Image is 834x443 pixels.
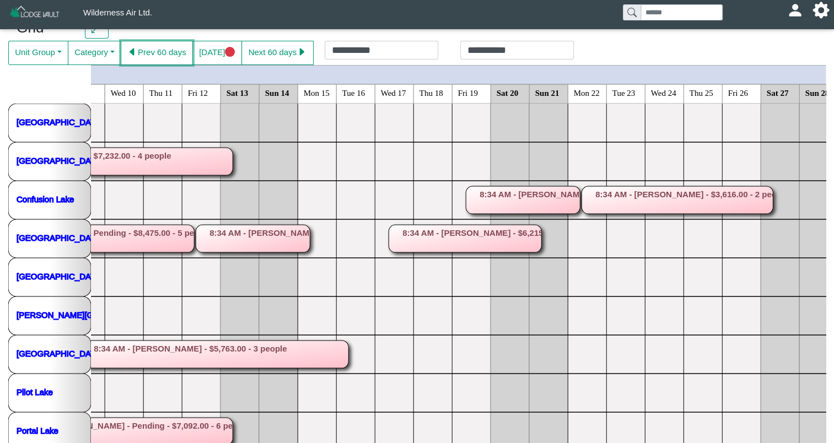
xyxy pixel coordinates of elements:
text: Fri 12 [188,88,208,97]
svg: caret right fill [297,47,307,57]
a: [PERSON_NAME][GEOGRAPHIC_DATA] [17,310,171,319]
svg: caret left fill [127,47,138,57]
button: Next 60 dayscaret right fill [241,41,314,65]
text: Sat 13 [227,88,249,97]
text: Mon 15 [304,88,330,97]
svg: circle fill [225,47,235,57]
text: Tue 16 [342,88,365,97]
text: Thu 25 [690,88,713,97]
text: Wed 24 [651,88,676,97]
svg: person fill [791,6,799,14]
text: Mon 22 [574,88,600,97]
text: Sat 27 [767,88,789,97]
text: Sun 14 [265,88,289,97]
text: Wed 10 [111,88,136,97]
button: Unit Group [8,41,68,65]
img: Z [9,4,61,24]
button: Category [68,41,121,65]
text: Sun 28 [805,88,830,97]
input: Check in [325,41,438,60]
svg: search [627,8,636,17]
text: Sun 21 [535,88,559,97]
a: [GEOGRAPHIC_DATA] [17,155,103,165]
text: Tue 23 [612,88,636,97]
text: Fri 26 [728,88,749,97]
text: Thu 18 [419,88,443,97]
a: [GEOGRAPHIC_DATA] [17,271,103,280]
button: caret left fillPrev 60 days [121,41,193,65]
a: Confusion Lake [17,194,74,203]
a: [GEOGRAPHIC_DATA] [17,233,103,242]
button: [DATE]circle fill [192,41,242,65]
text: Fri 19 [458,88,478,97]
text: Sat 20 [497,88,519,97]
text: Wed 17 [381,88,406,97]
input: Check out [460,41,574,60]
text: Thu 11 [149,88,173,97]
a: Portal Lake [17,425,58,435]
a: [GEOGRAPHIC_DATA] [17,348,103,358]
a: [GEOGRAPHIC_DATA] [17,117,103,126]
a: Pilot Lake [17,387,53,396]
svg: gear fill [817,6,825,14]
